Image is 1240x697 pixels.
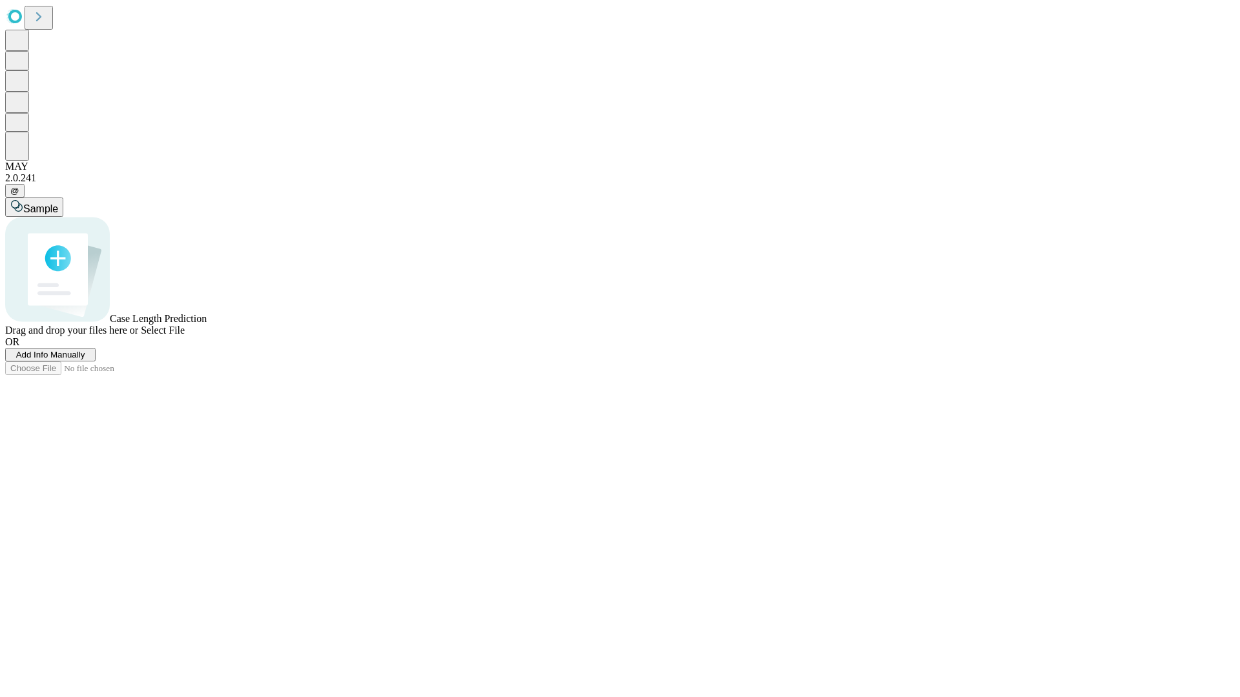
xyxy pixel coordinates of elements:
span: Add Info Manually [16,350,85,359]
button: @ [5,184,25,197]
div: 2.0.241 [5,172,1235,184]
span: OR [5,336,19,347]
span: Drag and drop your files here or [5,325,138,336]
span: @ [10,186,19,196]
div: MAY [5,161,1235,172]
span: Case Length Prediction [110,313,207,324]
button: Sample [5,197,63,217]
span: Select File [141,325,185,336]
button: Add Info Manually [5,348,96,361]
span: Sample [23,203,58,214]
